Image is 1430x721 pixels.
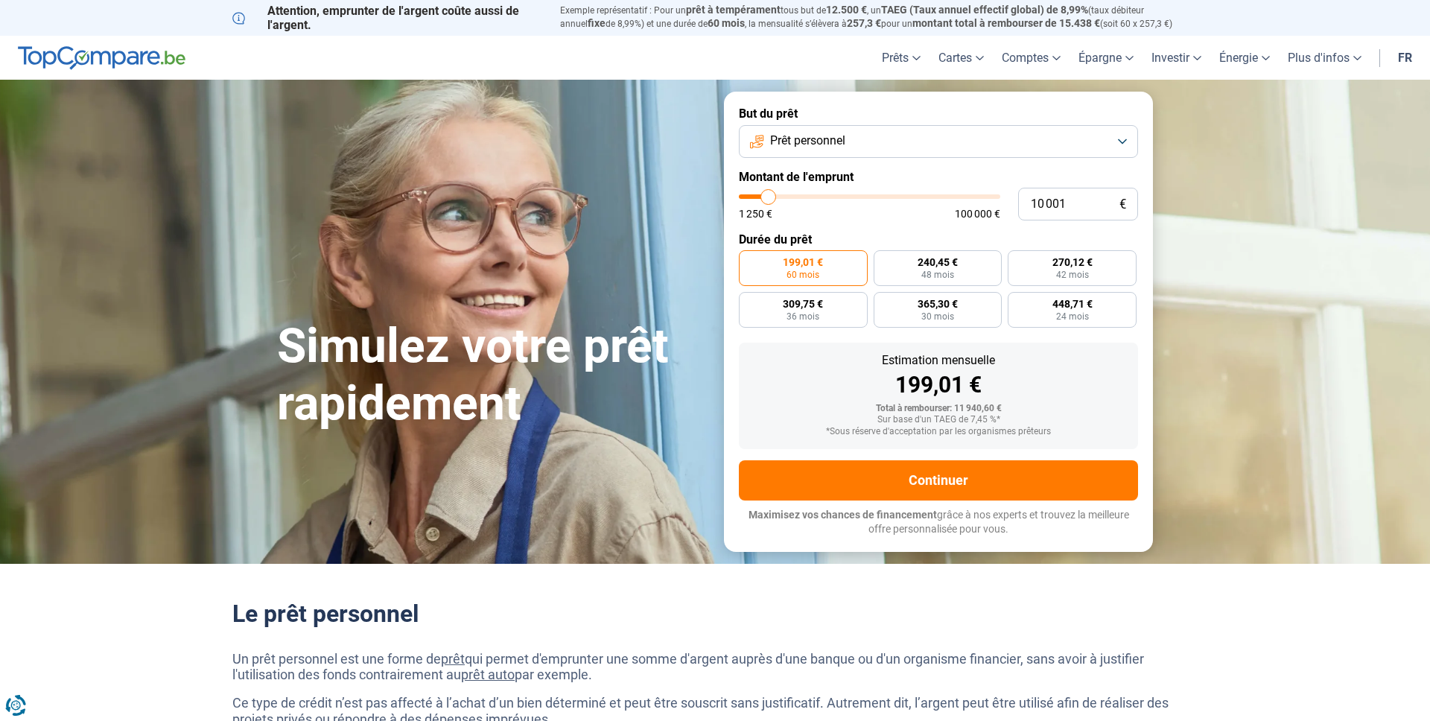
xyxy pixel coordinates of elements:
[751,427,1126,437] div: *Sous réserve d'acceptation par les organismes prêteurs
[912,17,1100,29] span: montant total à rembourser de 15.438 €
[929,36,993,80] a: Cartes
[739,508,1138,537] p: grâce à nos experts et trouvez la meilleure offre personnalisée pour vous.
[686,4,781,16] span: prêt à tempérament
[739,209,772,219] span: 1 250 €
[739,125,1138,158] button: Prêt personnel
[847,17,881,29] span: 257,3 €
[993,36,1070,80] a: Comptes
[783,299,823,309] span: 309,75 €
[751,374,1126,396] div: 199,01 €
[739,107,1138,121] label: But du prêt
[1070,36,1143,80] a: Épargne
[751,355,1126,366] div: Estimation mensuelle
[1119,198,1126,211] span: €
[751,404,1126,414] div: Total à rembourser: 11 940,60 €
[770,133,845,149] span: Prêt personnel
[1210,36,1279,80] a: Énergie
[1143,36,1210,80] a: Investir
[749,509,937,521] span: Maximisez vos chances de financement
[1056,312,1089,321] span: 24 mois
[739,170,1138,184] label: Montant de l'emprunt
[921,270,954,279] span: 48 mois
[786,270,819,279] span: 60 mois
[826,4,867,16] span: 12.500 €
[1279,36,1370,80] a: Plus d'infos
[739,460,1138,501] button: Continuer
[18,46,185,70] img: TopCompare
[918,299,958,309] span: 365,30 €
[881,4,1088,16] span: TAEG (Taux annuel effectif global) de 8,99%
[921,312,954,321] span: 30 mois
[232,600,1198,628] h2: Le prêt personnel
[1052,257,1093,267] span: 270,12 €
[232,651,1198,683] p: Un prêt personnel est une forme de qui permet d'emprunter une somme d'argent auprès d'une banque ...
[739,232,1138,247] label: Durée du prêt
[1052,299,1093,309] span: 448,71 €
[277,318,706,433] h1: Simulez votre prêt rapidement
[588,17,606,29] span: fixe
[955,209,1000,219] span: 100 000 €
[751,415,1126,425] div: Sur base d'un TAEG de 7,45 %*
[873,36,929,80] a: Prêts
[1056,270,1089,279] span: 42 mois
[441,651,465,667] a: prêt
[1389,36,1421,80] a: fr
[461,667,515,682] a: prêt auto
[708,17,745,29] span: 60 mois
[560,4,1198,31] p: Exemple représentatif : Pour un tous but de , un (taux débiteur annuel de 8,99%) et une durée de ...
[786,312,819,321] span: 36 mois
[918,257,958,267] span: 240,45 €
[232,4,542,32] p: Attention, emprunter de l'argent coûte aussi de l'argent.
[783,257,823,267] span: 199,01 €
